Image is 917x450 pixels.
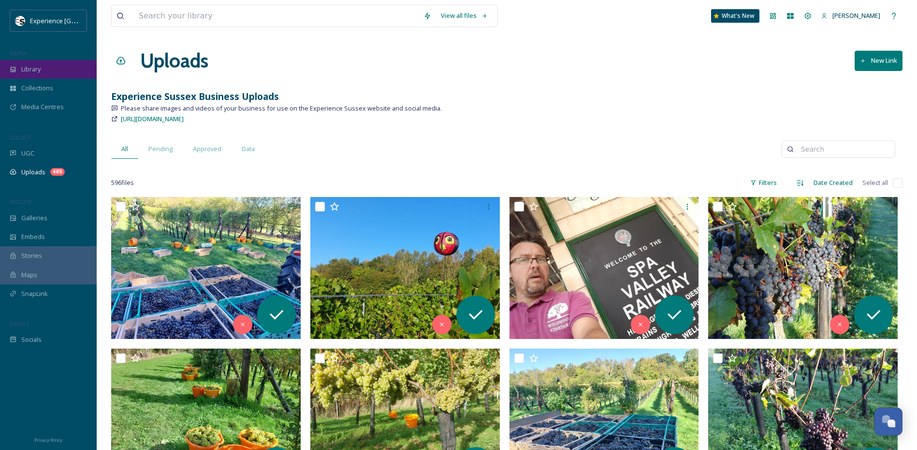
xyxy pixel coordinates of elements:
[193,144,221,154] span: Approved
[21,251,42,260] span: Stories
[21,232,45,241] span: Embeds
[10,134,30,141] span: COLLECT
[21,335,42,344] span: Socials
[796,140,890,159] input: Search
[21,168,45,177] span: Uploads
[34,434,62,445] a: Privacy Policy
[310,197,500,339] img: ext_1749483417.331161_paul@paulolding.co.uk-20231015_084129.jpg
[874,408,902,436] button: Open Chat
[10,198,32,206] span: WIDGETS
[121,104,442,113] span: Please share images and videos of your business for use on the Experience Sussex website and soci...
[21,84,53,93] span: Collections
[816,6,885,25] a: [PERSON_NAME]
[436,6,493,25] a: View all files
[121,114,184,123] span: [URL][DOMAIN_NAME]
[10,50,27,57] span: MEDIA
[134,5,419,27] input: Search your library
[745,173,782,192] div: Filters
[21,149,34,158] span: UGC
[111,90,279,103] strong: Experience Sussex Business Uploads
[15,16,25,26] img: WSCC%20ES%20Socials%20Icon%20-%20Secondary%20-%20Black.jpg
[21,65,41,74] span: Library
[30,16,126,25] span: Experience [GEOGRAPHIC_DATA]
[809,173,858,192] div: Date Created
[111,178,134,187] span: 596 file s
[111,197,301,339] img: ext_1749483419.494291_paul@paulolding.co.uk-20231015_102232.jpg
[21,102,64,112] span: Media Centres
[121,113,184,125] a: [URL][DOMAIN_NAME]
[121,144,128,154] span: All
[242,144,255,154] span: Data
[708,197,898,339] img: ext_1749483413.178686_paul@paulolding.co.uk-20231015_083944.jpg
[21,213,47,223] span: Galleries
[50,168,65,176] div: 485
[855,51,902,70] button: New Link
[711,9,759,23] a: What's New
[21,289,48,298] span: SnapLink
[21,270,37,280] span: Maps
[34,437,62,443] span: Privacy Policy
[832,11,880,20] span: [PERSON_NAME]
[862,178,888,187] span: Select all
[509,197,699,339] img: ext_1749483414.234044_paul@paulolding.co.uk-20230730_115449.jpg
[10,320,29,327] span: SOCIALS
[140,46,208,75] a: Uploads
[148,144,173,154] span: Pending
